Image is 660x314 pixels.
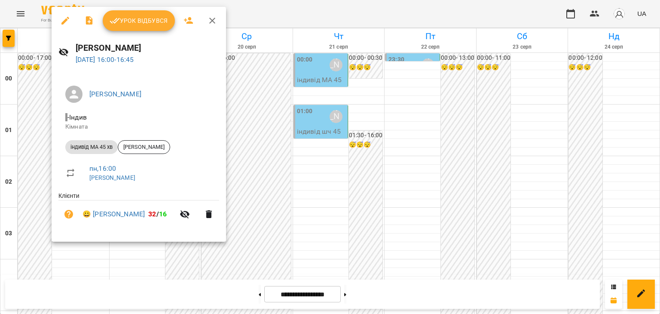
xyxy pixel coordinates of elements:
[110,15,168,26] span: Урок відбувся
[58,191,219,231] ul: Клієнти
[118,143,170,151] span: [PERSON_NAME]
[159,210,167,218] span: 16
[148,210,167,218] b: /
[82,209,145,219] a: 😀 [PERSON_NAME]
[76,55,134,64] a: [DATE] 16:00-16:45
[58,204,79,225] button: Візит ще не сплачено. Додати оплату?
[65,113,89,121] span: - Індив
[76,41,219,55] h6: [PERSON_NAME]
[89,174,135,181] a: [PERSON_NAME]
[65,123,212,131] p: Кімната
[148,210,156,218] span: 32
[103,10,175,31] button: Урок відбувся
[118,140,170,154] div: [PERSON_NAME]
[65,143,118,151] span: індивід МА 45 хв
[89,164,116,172] a: пн , 16:00
[89,90,141,98] a: [PERSON_NAME]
